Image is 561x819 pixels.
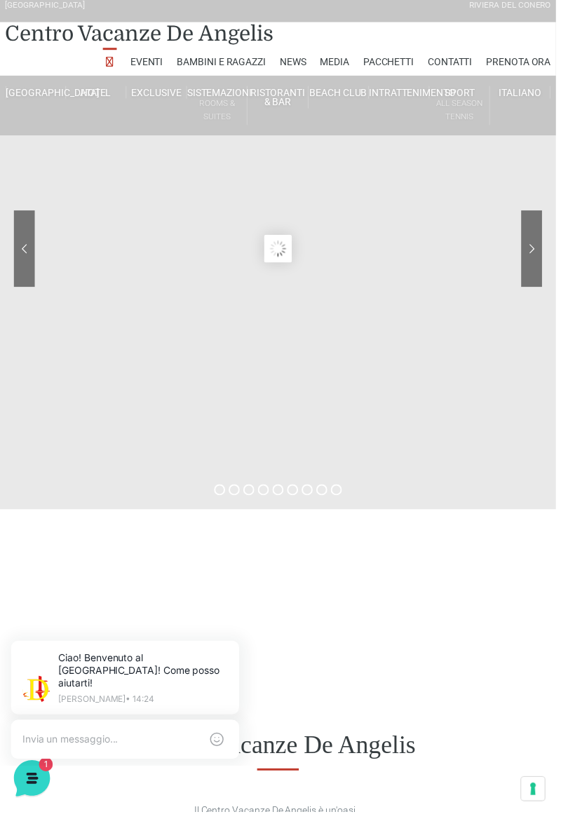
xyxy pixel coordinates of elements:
[121,470,159,482] p: Messaggi
[179,48,269,76] a: Bambini e Ragazzi
[216,470,236,482] p: Aiuto
[311,87,372,100] a: Beach Club
[432,48,477,76] a: Contatti
[11,737,550,767] h1: Centro Vacanze De Angelis
[22,136,50,164] img: light
[22,233,109,244] span: Trova una risposta
[42,470,66,482] p: Home
[189,87,250,126] a: SistemazioniRooms & Suites
[11,62,236,90] p: La nostra missione è rendere la tua esperienza straordinaria!
[59,151,228,165] p: Ciao! Benvenuto al [GEOGRAPHIC_DATA]! Come posso aiutarti!
[22,112,119,123] span: Le tue conversazioni
[149,233,258,244] a: Apri Centro Assistenza
[372,87,433,100] a: Intrattenimento
[6,20,276,48] a: Centro Vacanze De Angelis
[32,263,229,277] input: Cerca un articolo...
[11,11,236,56] h2: Ciao da De Angelis Resort 👋
[183,450,269,482] button: Aiuto
[67,72,238,80] p: [PERSON_NAME] • 14:24
[367,48,418,76] a: Pacchetti
[22,177,258,205] button: Inizia una conversazione
[67,87,128,100] a: Hotel
[11,450,97,482] button: Home
[323,48,353,76] a: Media
[189,98,249,125] small: Rooms & Suites
[59,135,228,149] span: [PERSON_NAME]
[491,48,556,76] a: Prenota Ora
[494,87,555,100] a: Italiano
[526,784,550,808] button: Le tue preferenze relative al consenso per le tecnologie di tracciamento
[140,449,150,459] span: 1
[97,450,184,482] button: 1Messaggi
[236,135,258,147] p: 2 h fa
[503,88,546,99] span: Italiano
[17,129,264,171] a: [PERSON_NAME]Ciao! Benvenuto al [GEOGRAPHIC_DATA]! Come posso aiutarti!2 h fa1
[31,52,59,80] img: light
[244,151,258,165] span: 1
[132,48,165,76] a: Eventi
[125,112,258,123] a: [DEMOGRAPHIC_DATA] tutto
[11,553,550,681] iframe: WooDoo Online Reception
[6,87,67,100] a: [GEOGRAPHIC_DATA]
[91,185,207,196] span: Inizia una conversazione
[283,48,309,76] a: News
[128,87,189,100] a: Exclusive
[433,87,494,126] a: SportAll Season Tennis
[11,764,53,806] iframe: Customerly Messenger Launcher
[433,98,494,125] small: All Season Tennis
[250,87,311,109] a: Ristoranti & Bar
[67,28,238,66] p: Ciao! Benvenuto al [GEOGRAPHIC_DATA]! Come posso aiutarti!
